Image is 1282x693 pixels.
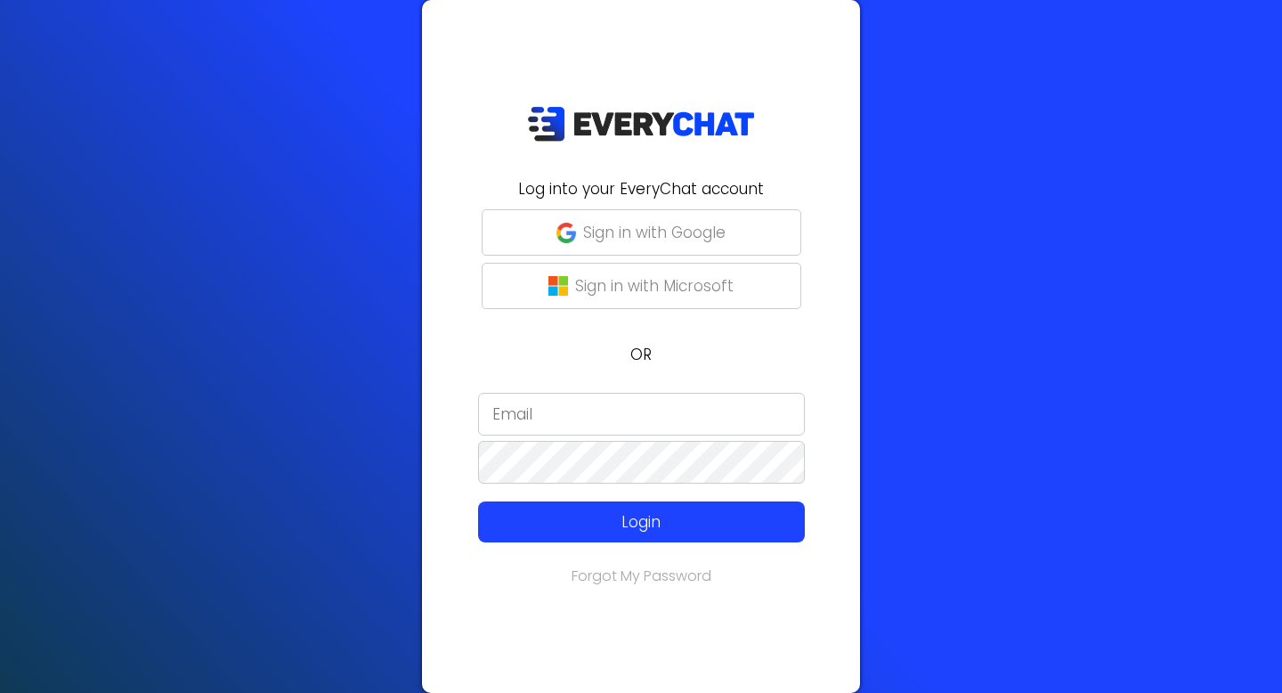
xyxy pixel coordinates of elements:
[548,276,568,296] img: microsoft-logo.png
[511,510,772,534] p: Login
[478,393,805,436] input: Email
[556,223,576,242] img: google-g.png
[478,501,805,542] button: Login
[527,106,755,143] img: EveryChat_logo_dark.png
[572,566,711,586] a: Forgot My Password
[575,274,734,298] p: Sign in with Microsoft
[583,221,726,244] p: Sign in with Google
[482,209,801,256] button: Sign in with Google
[433,343,849,366] p: OR
[433,177,849,200] h2: Log into your EveryChat account
[482,263,801,309] button: Sign in with Microsoft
